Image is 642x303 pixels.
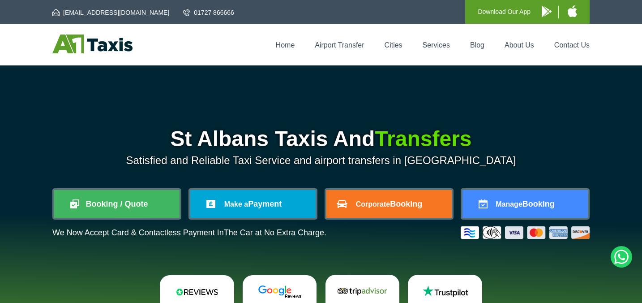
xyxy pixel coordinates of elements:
p: Satisfied and Reliable Taxi Service and airport transfers in [GEOGRAPHIC_DATA] [52,154,590,167]
h1: St Albans Taxis And [52,128,590,150]
span: Manage [496,200,522,208]
img: Tripadvisor [335,285,389,298]
a: [EMAIL_ADDRESS][DOMAIN_NAME] [52,8,169,17]
span: The Car at No Extra Charge. [224,228,326,237]
a: CorporateBooking [326,190,452,218]
a: Make aPayment [190,190,316,218]
a: Home [276,41,295,49]
a: About Us [505,41,534,49]
span: Transfers [375,127,471,151]
span: Make a [224,200,248,208]
img: A1 Taxis iPhone App [568,5,577,17]
img: Trustpilot [418,285,472,298]
a: 01727 866666 [183,8,234,17]
a: Airport Transfer [315,41,364,49]
p: We Now Accept Card & Contactless Payment In [52,228,326,238]
img: A1 Taxis Android App [542,6,552,17]
img: Google [253,285,307,299]
a: Contact Us [554,41,590,49]
img: Credit And Debit Cards [461,226,590,239]
p: Download Our App [478,6,531,17]
img: A1 Taxis St Albans LTD [52,35,133,53]
a: Services [423,41,450,49]
a: Booking / Quote [54,190,180,218]
a: Cities [385,41,402,49]
a: ManageBooking [462,190,588,218]
span: Corporate [356,200,390,208]
a: Blog [470,41,484,49]
img: Reviews.io [170,285,224,299]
